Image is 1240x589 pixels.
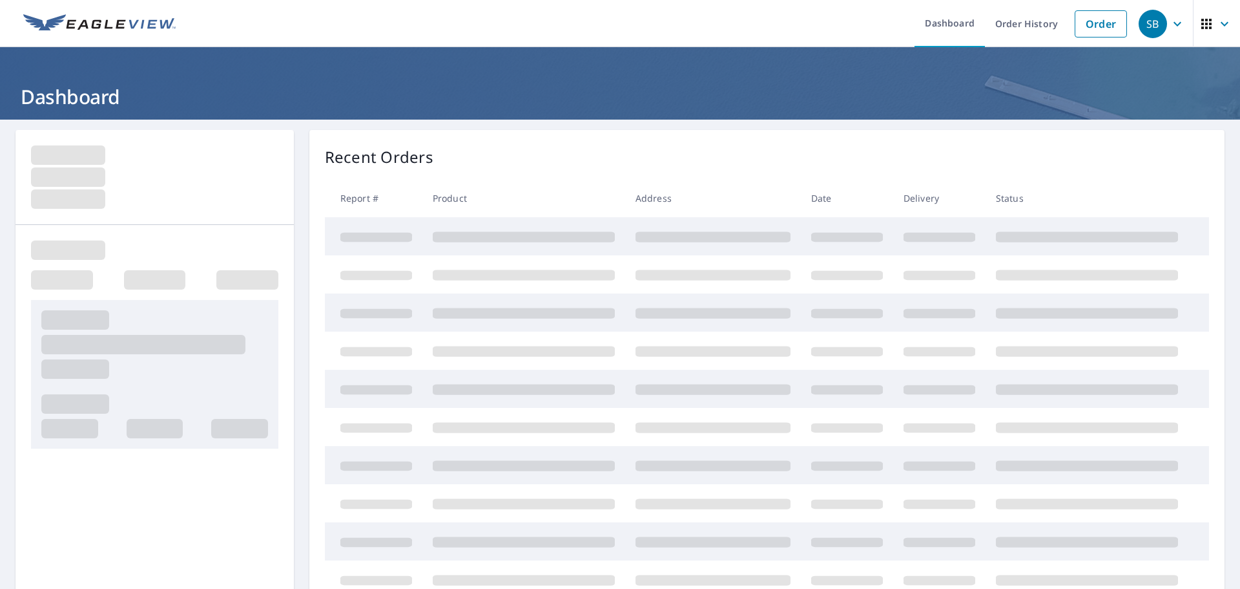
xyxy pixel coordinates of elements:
[23,14,176,34] img: EV Logo
[893,179,986,217] th: Delivery
[625,179,801,217] th: Address
[986,179,1188,217] th: Status
[1075,10,1127,37] a: Order
[801,179,893,217] th: Date
[1139,10,1167,38] div: SB
[15,83,1224,110] h1: Dashboard
[422,179,625,217] th: Product
[325,179,422,217] th: Report #
[325,145,433,169] p: Recent Orders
